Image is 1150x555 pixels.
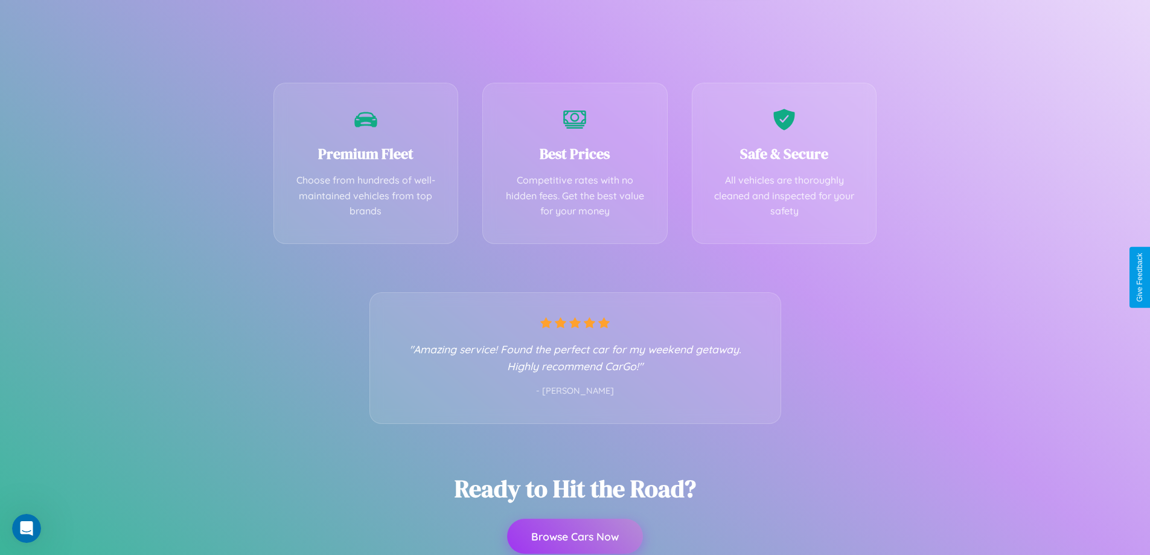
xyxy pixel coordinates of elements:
[394,383,756,399] p: - [PERSON_NAME]
[711,173,858,219] p: All vehicles are thoroughly cleaned and inspected for your safety
[292,144,440,164] h3: Premium Fleet
[507,519,643,554] button: Browse Cars Now
[1136,253,1144,302] div: Give Feedback
[501,173,649,219] p: Competitive rates with no hidden fees. Get the best value for your money
[292,173,440,219] p: Choose from hundreds of well-maintained vehicles from top brands
[711,144,858,164] h3: Safe & Secure
[501,144,649,164] h3: Best Prices
[12,514,41,543] iframe: Intercom live chat
[455,472,696,505] h2: Ready to Hit the Road?
[394,341,756,374] p: "Amazing service! Found the perfect car for my weekend getaway. Highly recommend CarGo!"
